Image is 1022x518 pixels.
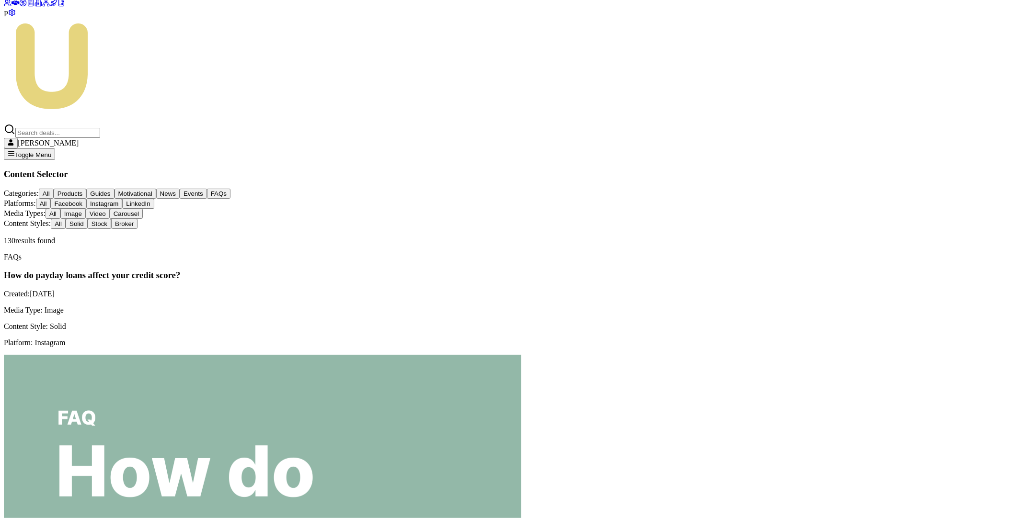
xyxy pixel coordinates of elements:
p: Created: [DATE] [4,290,1018,298]
span: Toggle Menu [15,151,51,158]
button: News [156,189,180,199]
button: FAQs [207,189,230,199]
button: Stock [88,219,111,229]
div: FAQs [4,253,1018,261]
button: Facebook [50,199,86,209]
button: LinkedIn [122,199,154,209]
button: Events [180,189,207,199]
p: 130 results found [4,236,1018,245]
button: Image [60,209,86,219]
img: Emu Money [4,18,100,114]
button: Video [86,209,110,219]
button: Carousel [110,209,143,219]
span: Content Styles : [4,219,51,227]
span: Categories : [4,189,39,197]
input: Search deals [15,128,100,138]
span: Platforms : [4,199,36,207]
span: P [4,10,8,18]
p: Media Type: Image [4,306,1018,315]
button: All [51,219,66,229]
button: Motivational [115,189,156,199]
button: All [46,209,60,219]
button: Instagram [86,199,122,209]
button: Toggle Menu [4,148,55,160]
button: All [39,189,54,199]
h3: How do payday loans affect your credit score? [4,270,1018,281]
span: Media Types : [4,209,46,217]
button: All [36,199,51,209]
button: Products [54,189,87,199]
h3: Content Selector [4,169,1018,180]
p: Content Style: Solid [4,322,1018,331]
button: Solid [66,219,88,229]
span: [PERSON_NAME] [18,139,79,147]
button: Guides [86,189,114,199]
button: Broker [111,219,138,229]
p: Platform: Instagram [4,338,1018,347]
